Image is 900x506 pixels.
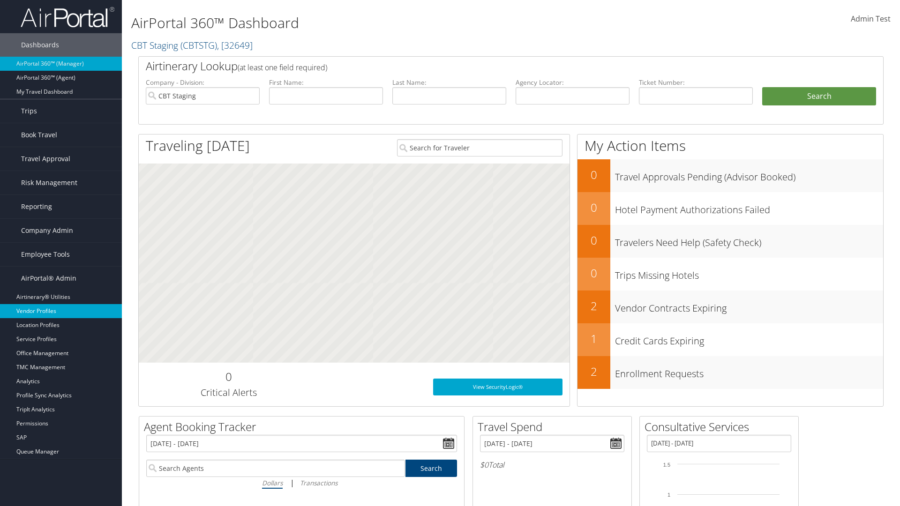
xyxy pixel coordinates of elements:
[21,33,59,57] span: Dashboards
[21,267,76,290] span: AirPortal® Admin
[615,330,883,348] h3: Credit Cards Expiring
[21,147,70,171] span: Travel Approval
[21,6,114,28] img: airportal-logo.png
[615,264,883,282] h3: Trips Missing Hotels
[663,462,670,468] tspan: 1.5
[217,39,253,52] span: , [ 32649 ]
[577,167,610,183] h2: 0
[480,460,488,470] span: $0
[577,356,883,389] a: 2Enrollment Requests
[478,419,631,435] h2: Travel Spend
[577,192,883,225] a: 0Hotel Payment Authorizations Failed
[615,231,883,249] h3: Travelers Need Help (Safety Check)
[397,139,562,156] input: Search for Traveler
[146,369,311,385] h2: 0
[21,243,70,266] span: Employee Tools
[146,58,814,74] h2: Airtinerary Lookup
[851,5,891,34] a: Admin Test
[21,99,37,123] span: Trips
[667,492,670,498] tspan: 1
[851,14,891,24] span: Admin Test
[577,364,610,379] h2: 2
[577,331,610,347] h2: 1
[577,200,610,216] h2: 0
[577,232,610,248] h2: 0
[762,87,876,106] button: Search
[146,477,457,489] div: |
[262,478,283,487] i: Dollars
[131,13,637,33] h1: AirPortal 360™ Dashboard
[238,62,327,73] span: (at least one field required)
[615,199,883,216] h3: Hotel Payment Authorizations Failed
[146,460,405,477] input: Search Agents
[639,78,753,87] label: Ticket Number:
[144,419,464,435] h2: Agent Booking Tracker
[405,460,457,477] a: Search
[577,136,883,156] h1: My Action Items
[269,78,383,87] label: First Name:
[21,195,52,218] span: Reporting
[516,78,630,87] label: Agency Locator:
[21,123,57,147] span: Book Travel
[146,78,260,87] label: Company - Division:
[392,78,506,87] label: Last Name:
[577,323,883,356] a: 1Credit Cards Expiring
[131,39,253,52] a: CBT Staging
[480,460,624,470] h6: Total
[577,265,610,281] h2: 0
[180,39,217,52] span: ( CBTSTG )
[577,159,883,192] a: 0Travel Approvals Pending (Advisor Booked)
[645,419,798,435] h2: Consultative Services
[300,478,337,487] i: Transactions
[615,363,883,380] h3: Enrollment Requests
[577,225,883,258] a: 0Travelers Need Help (Safety Check)
[433,379,562,395] a: View SecurityLogic®
[615,166,883,184] h3: Travel Approvals Pending (Advisor Booked)
[21,171,77,194] span: Risk Management
[21,219,73,242] span: Company Admin
[577,290,883,323] a: 2Vendor Contracts Expiring
[146,136,250,156] h1: Traveling [DATE]
[615,297,883,315] h3: Vendor Contracts Expiring
[577,298,610,314] h2: 2
[577,258,883,290] a: 0Trips Missing Hotels
[146,386,311,399] h3: Critical Alerts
